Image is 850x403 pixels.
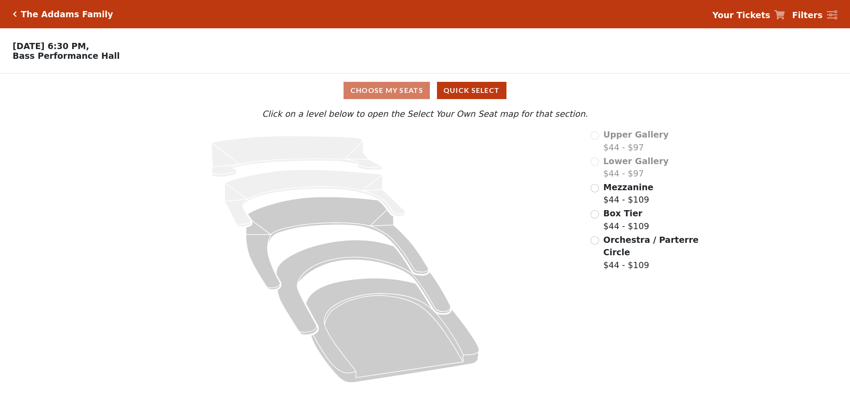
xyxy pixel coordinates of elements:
span: Upper Gallery [603,130,669,139]
label: $44 - $97 [603,155,669,180]
path: Lower Gallery - Seats Available: 0 [225,169,406,227]
a: Filters [792,9,837,22]
span: Box Tier [603,208,642,218]
a: Click here to go back to filters [13,11,17,17]
path: Upper Gallery - Seats Available: 0 [211,136,382,177]
button: Quick Select [437,82,506,99]
label: $44 - $97 [603,128,669,154]
label: $44 - $109 [603,207,649,232]
strong: Filters [792,10,823,20]
strong: Your Tickets [712,10,770,20]
path: Orchestra / Parterre Circle - Seats Available: 147 [306,278,479,383]
p: Click on a level below to open the Select Your Own Seat map for that section. [112,107,738,120]
a: Your Tickets [712,9,785,22]
span: Mezzanine [603,182,653,192]
span: Orchestra / Parterre Circle [603,235,699,257]
span: Lower Gallery [603,156,669,166]
label: $44 - $109 [603,234,700,272]
h5: The Addams Family [21,9,113,19]
label: $44 - $109 [603,181,653,206]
